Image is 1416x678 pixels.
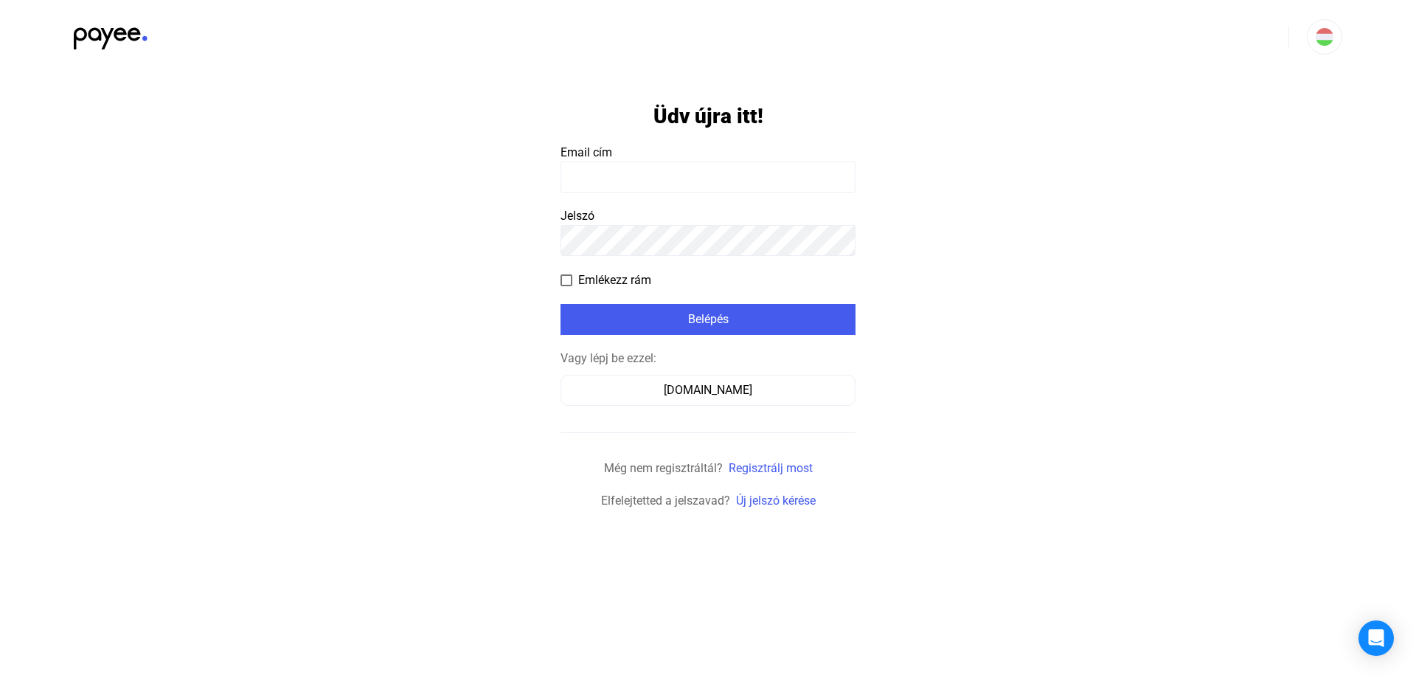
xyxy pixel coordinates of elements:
a: [DOMAIN_NAME] [560,383,855,397]
div: Vagy lépj be ezzel: [560,350,855,367]
div: [DOMAIN_NAME] [566,381,850,399]
a: Regisztrálj most [729,461,813,475]
img: black-payee-blue-dot.svg [74,19,147,49]
a: Új jelszó kérése [736,494,816,508]
button: HU [1307,19,1342,55]
span: Jelszó [560,209,594,223]
h1: Üdv újra itt! [653,103,763,129]
button: Belépés [560,304,855,335]
span: Emlékezz rám [578,271,651,289]
button: [DOMAIN_NAME] [560,375,855,406]
span: Email cím [560,145,612,159]
div: Open Intercom Messenger [1358,620,1394,656]
img: HU [1316,28,1333,46]
span: Még nem regisztráltál? [604,461,723,475]
div: Belépés [565,311,851,328]
span: Elfelejtetted a jelszavad? [601,494,730,508]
